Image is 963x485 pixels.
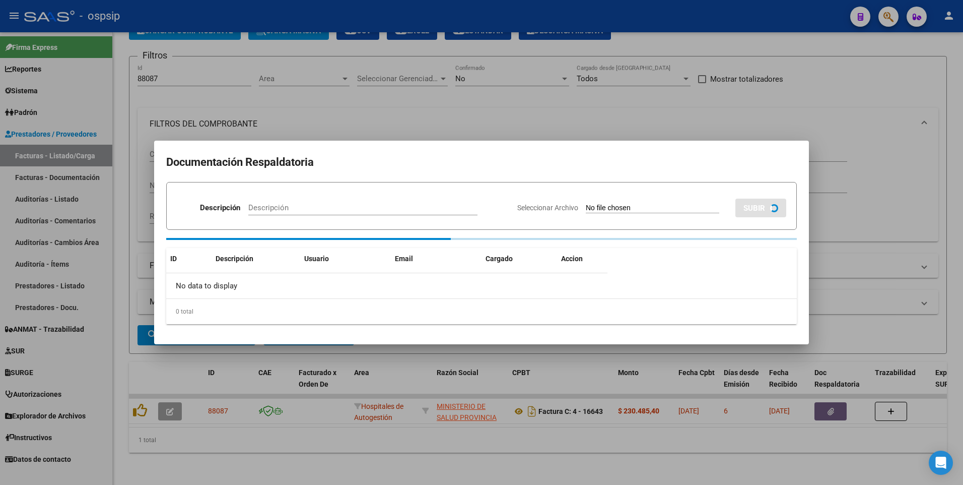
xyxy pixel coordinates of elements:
span: Cargado [486,255,513,263]
datatable-header-cell: Usuario [300,248,391,270]
span: Descripción [216,255,253,263]
datatable-header-cell: ID [166,248,212,270]
datatable-header-cell: Accion [557,248,607,270]
span: Email [395,255,413,263]
span: ID [170,255,177,263]
div: 0 total [166,299,797,324]
div: Open Intercom Messenger [929,451,953,475]
span: SUBIR [743,204,765,213]
span: Seleccionar Archivo [517,204,578,212]
h2: Documentación Respaldatoria [166,153,797,172]
div: No data to display [166,273,607,298]
p: Descripción [200,202,240,214]
span: Accion [561,255,583,263]
button: SUBIR [735,199,786,217]
datatable-header-cell: Email [391,248,481,270]
datatable-header-cell: Descripción [212,248,300,270]
datatable-header-cell: Cargado [481,248,557,270]
span: Usuario [304,255,329,263]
